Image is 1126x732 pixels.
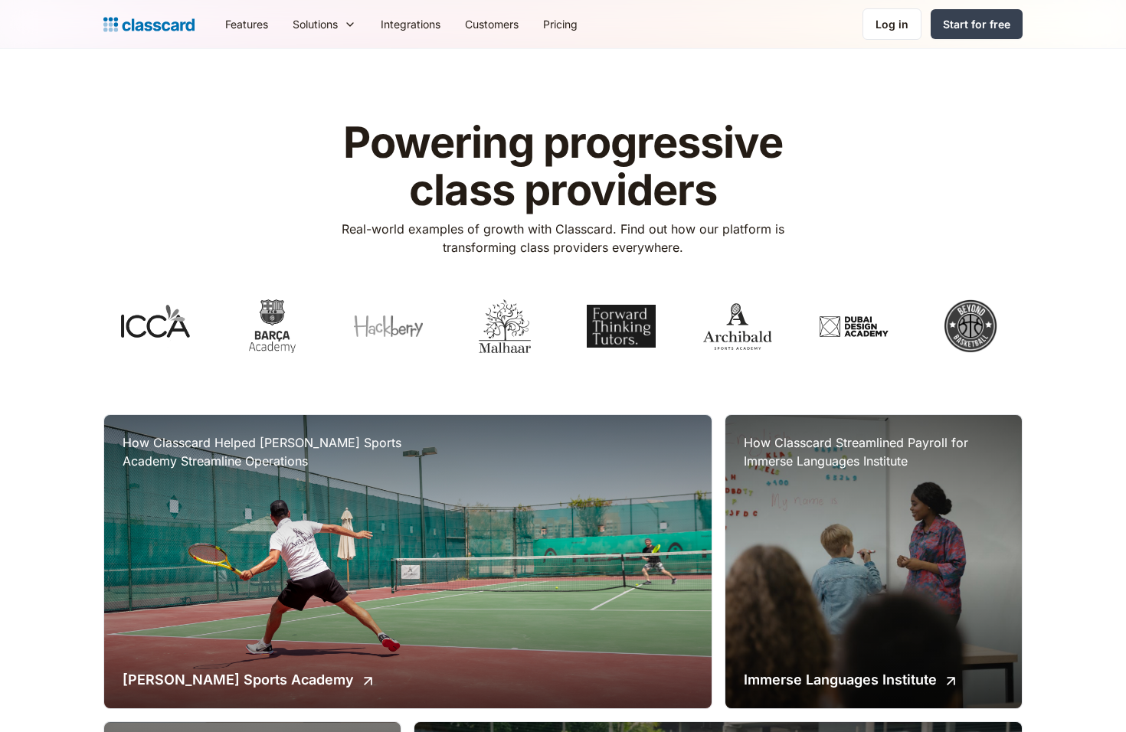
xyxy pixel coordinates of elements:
p: Real-world examples of growth with Classcard. Find out how our platform is transforming class pro... [320,220,807,257]
h3: How Classcard Streamlined Payroll for Immerse Languages Institute [744,433,1003,470]
a: Pricing [531,7,590,41]
h3: How Classcard Helped [PERSON_NAME] Sports Academy Streamline Operations [123,433,429,470]
h2: [PERSON_NAME] Sports Academy [123,669,354,690]
a: Integrations [368,7,453,41]
h2: Immerse Languages Institute [744,669,937,690]
a: Log in [863,8,921,40]
div: Solutions [293,16,338,32]
h1: Powering progressive class providers [320,119,807,214]
a: How Classcard Streamlined Payroll for Immerse Languages InstituteImmerse Languages Institute [725,415,1022,707]
a: Start for free [931,9,1023,39]
div: Start for free [943,16,1010,32]
div: Solutions [280,7,368,41]
a: Features [213,7,280,41]
a: home [103,14,195,35]
a: Customers [453,7,531,41]
div: Log in [876,16,908,32]
a: How Classcard Helped [PERSON_NAME] Sports Academy Streamline Operations[PERSON_NAME] Sports Academy [104,415,712,707]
